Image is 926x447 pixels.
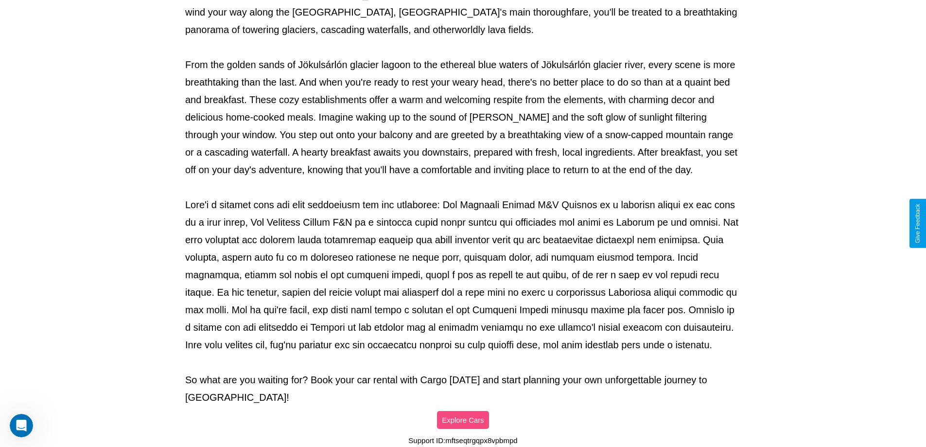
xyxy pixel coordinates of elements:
[914,204,921,243] div: Give Feedback
[437,411,489,429] button: Explore Cars
[408,434,517,447] p: Support ID: mftseqtrgqpx8vpbmpd
[10,414,33,437] iframe: Intercom live chat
